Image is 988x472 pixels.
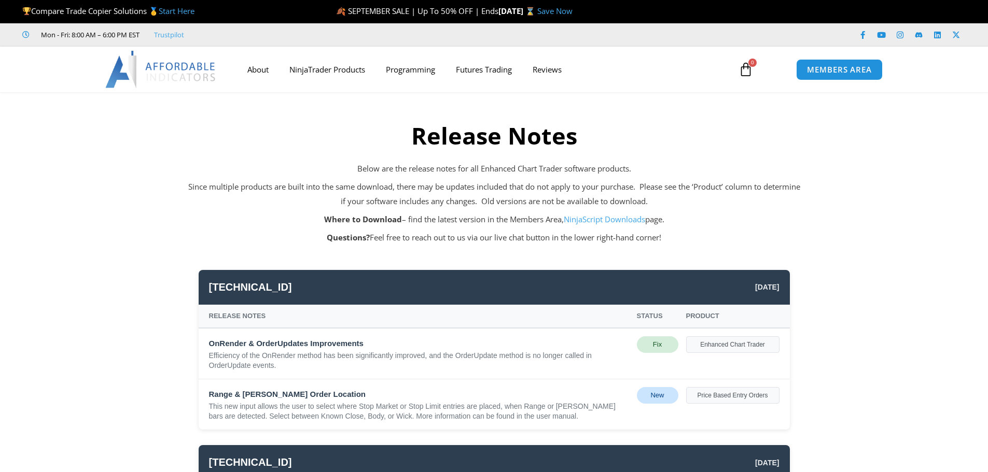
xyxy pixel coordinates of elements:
div: This new input allows the user to select where Stop Market or Stop Limit entries are placed, when... [209,402,629,422]
span: [TECHNICAL_ID] [209,453,292,472]
a: About [237,58,279,81]
a: NinjaTrader Products [279,58,375,81]
p: Since multiple products are built into the same download, there may be updates included that do n... [188,180,800,209]
div: Efficiency of the OnRender method has been significantly improved, and the OrderUpdate method is ... [209,351,629,371]
img: LogoAI | Affordable Indicators – NinjaTrader [105,51,217,88]
p: – find the latest version in the Members Area, page. [188,212,800,227]
p: Below are the release notes for all Enhanced Chart Trader software products. [188,162,800,176]
p: Feel free to reach out to us via our live chat button in the lower right-hand corner! [188,231,800,245]
strong: Questions? [327,232,370,242]
a: 0 [723,54,769,84]
span: Mon - Fri: 8:00 AM – 6:00 PM EST [38,28,140,41]
span: [DATE] [755,456,779,469]
span: Compare Trade Copier Solutions 🥇 [22,6,194,16]
img: 🏆 [23,7,31,15]
a: Trustpilot [154,28,184,41]
a: Save Now [537,6,573,16]
strong: [DATE] ⌛ [498,6,537,16]
div: OnRender & OrderUpdates Improvements [209,336,629,351]
span: 0 [748,59,757,67]
span: [DATE] [755,280,779,294]
div: Price Based Entry Orders [686,387,780,404]
div: Enhanced Chart Trader [686,336,780,353]
a: Start Here [159,6,194,16]
div: Range & [PERSON_NAME] Order Location [209,387,629,402]
span: MEMBERS AREA [807,66,872,74]
div: Status [637,310,678,322]
div: New [637,387,678,404]
strong: Where to Download [324,214,402,224]
nav: Menu [237,58,727,81]
div: Product [686,310,780,322]
div: Release Notes [209,310,629,322]
a: Programming [375,58,446,81]
span: 🍂 SEPTEMBER SALE | Up To 50% OFF | Ends [336,6,498,16]
a: Reviews [522,58,572,81]
a: NinjaScript Downloads [564,214,645,224]
a: Futures Trading [446,58,522,81]
span: [TECHNICAL_ID] [209,278,292,297]
a: MEMBERS AREA [796,59,883,80]
div: Fix [637,336,678,353]
h2: Release Notes [188,121,800,151]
